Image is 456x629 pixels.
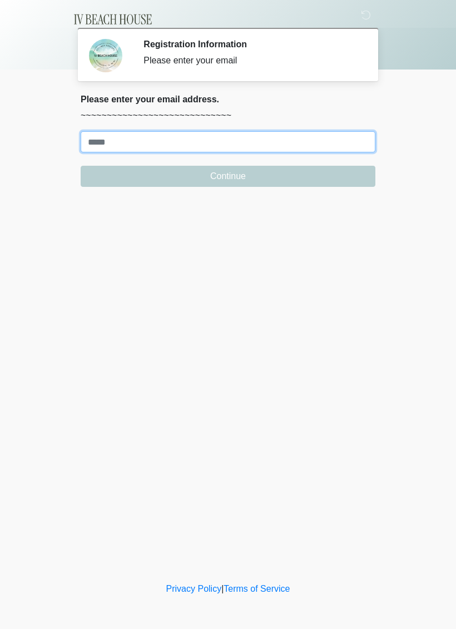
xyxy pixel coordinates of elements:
a: | [221,584,224,593]
img: Agent Avatar [89,39,122,72]
img: IV Beach House Logo [70,8,157,31]
p: ~~~~~~~~~~~~~~~~~~~~~~~~~~~~~ [81,109,375,122]
h2: Registration Information [143,39,359,49]
h2: Please enter your email address. [81,94,375,105]
div: Please enter your email [143,54,359,67]
a: Privacy Policy [166,584,222,593]
a: Terms of Service [224,584,290,593]
button: Continue [81,166,375,187]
